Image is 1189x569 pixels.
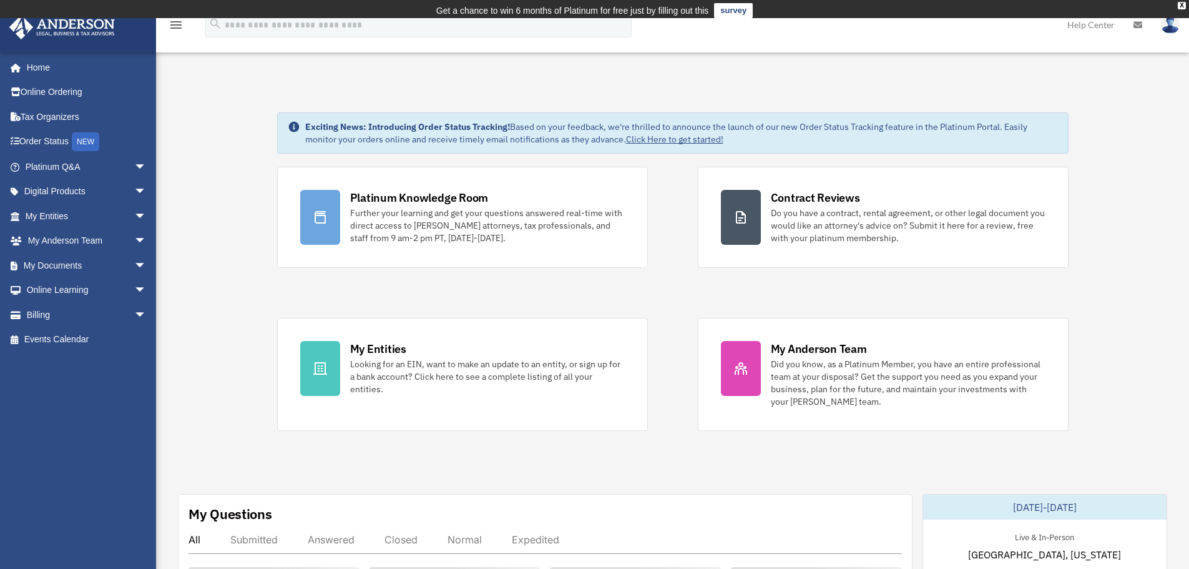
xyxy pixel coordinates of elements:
img: Anderson Advisors Platinum Portal [6,15,119,39]
span: arrow_drop_down [134,229,159,254]
a: My Anderson Team Did you know, as a Platinum Member, you have an entire professional team at your... [698,318,1069,431]
a: Platinum Knowledge Room Further your learning and get your questions answered real-time with dire... [277,167,648,268]
div: Based on your feedback, we're thrilled to announce the launch of our new Order Status Tracking fe... [305,121,1058,146]
span: arrow_drop_down [134,204,159,229]
i: menu [169,17,183,32]
div: Did you know, as a Platinum Member, you have an entire professional team at your disposal? Get th... [771,358,1045,408]
span: arrow_drop_down [134,278,159,304]
img: User Pic [1161,16,1180,34]
div: Further your learning and get your questions answered real-time with direct access to [PERSON_NAM... [350,207,625,244]
div: Closed [384,533,418,546]
a: Online Learningarrow_drop_down [9,278,165,303]
a: Click Here to get started! [626,134,723,145]
a: My Entities Looking for an EIN, want to make an update to an entity, or sign up for a bank accoun... [277,318,648,431]
a: survey [714,3,753,18]
strong: Exciting News: Introducing Order Status Tracking! [305,121,510,132]
a: Home [9,55,159,80]
div: Expedited [512,533,559,546]
span: arrow_drop_down [134,253,159,279]
a: Online Ordering [9,80,165,105]
span: arrow_drop_down [134,179,159,205]
a: Digital Productsarrow_drop_down [9,179,165,204]
div: Get a chance to win 6 months of Platinum for free just by filling out this [436,3,709,18]
div: All [188,533,200,546]
a: Billingarrow_drop_down [9,302,165,327]
div: Live & In-Person [1005,530,1084,543]
div: Answered [308,533,355,546]
i: search [208,17,222,31]
a: My Documentsarrow_drop_down [9,253,165,278]
span: [GEOGRAPHIC_DATA], [US_STATE] [968,547,1121,562]
div: Do you have a contract, rental agreement, or other legal document you would like an attorney's ad... [771,207,1045,244]
span: arrow_drop_down [134,154,159,180]
div: Contract Reviews [771,190,860,205]
a: Events Calendar [9,327,165,352]
a: Order StatusNEW [9,129,165,155]
div: [DATE]-[DATE] [923,495,1167,520]
div: My Entities [350,341,406,357]
div: Submitted [230,533,278,546]
div: My Questions [188,505,272,523]
div: NEW [72,132,99,151]
a: menu [169,22,183,32]
span: arrow_drop_down [134,302,159,328]
a: Tax Organizers [9,104,165,129]
a: My Anderson Teamarrow_drop_down [9,229,165,254]
div: Normal [448,533,482,546]
div: close [1178,2,1186,9]
a: My Entitiesarrow_drop_down [9,204,165,229]
div: Looking for an EIN, want to make an update to an entity, or sign up for a bank account? Click her... [350,358,625,395]
a: Platinum Q&Aarrow_drop_down [9,154,165,179]
div: Platinum Knowledge Room [350,190,489,205]
a: Contract Reviews Do you have a contract, rental agreement, or other legal document you would like... [698,167,1069,268]
div: My Anderson Team [771,341,867,357]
